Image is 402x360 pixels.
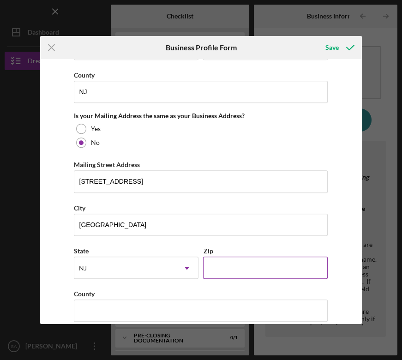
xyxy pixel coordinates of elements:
[74,161,139,168] label: Mailing Street Address
[91,125,101,132] label: Yes
[74,290,95,298] label: County
[316,38,362,57] button: Save
[79,264,87,272] div: NJ
[74,112,328,120] div: Is your Mailing Address the same as your Business Address?
[74,71,95,79] label: County
[325,38,339,57] div: Save
[165,43,236,52] h6: Business Profile Form
[74,204,85,212] label: City
[203,247,213,255] label: Zip
[91,139,100,146] label: No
